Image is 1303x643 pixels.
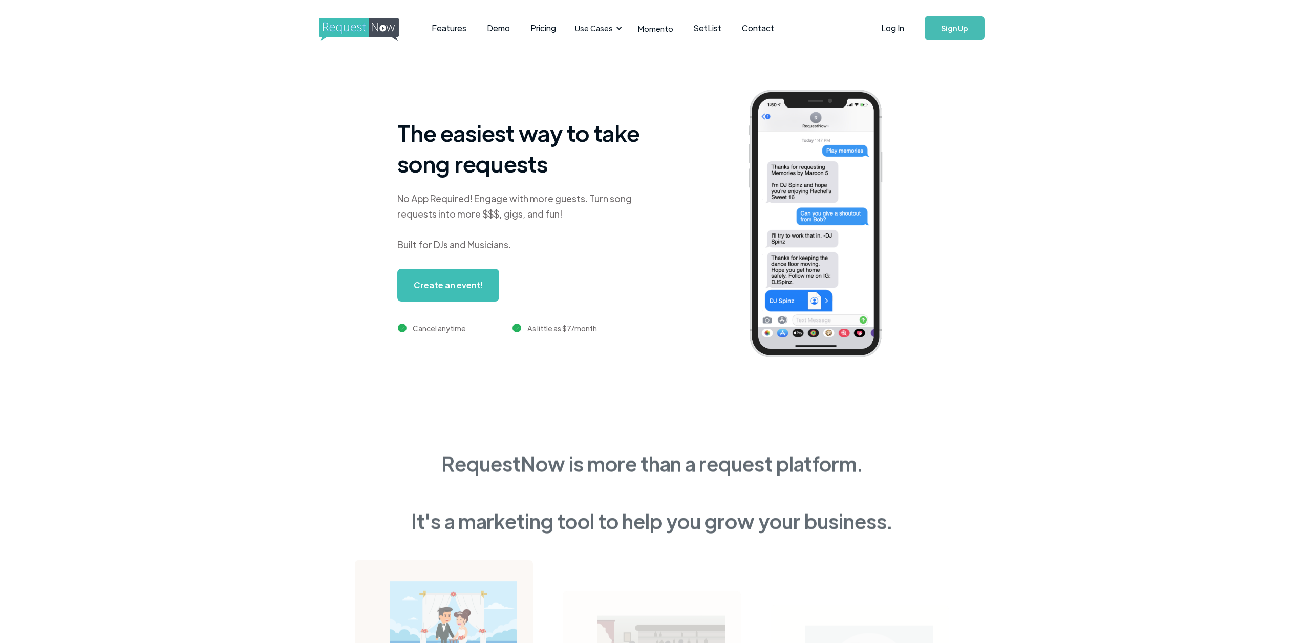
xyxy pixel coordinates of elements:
[575,23,613,34] div: Use Cases
[319,18,418,41] img: requestnow logo
[925,16,985,40] a: Sign Up
[737,83,910,368] img: iphone screenshot
[628,13,683,44] a: Momento
[421,12,477,44] a: Features
[527,322,597,334] div: As little as $7/month
[397,191,653,252] div: No App Required! Engage with more guests. Turn song requests into more $$$, gigs, and fun! Built ...
[520,12,566,44] a: Pricing
[398,324,407,332] img: green checkmark
[569,12,625,44] div: Use Cases
[397,269,499,302] a: Create an event!
[411,449,892,535] div: RequestNow is more than a request platform. It's a marketing tool to help you grow your business.
[886,316,996,347] img: venmo screenshot
[732,12,784,44] a: Contact
[871,10,914,46] a: Log In
[477,12,520,44] a: Demo
[512,324,521,332] img: green checkmark
[413,322,466,334] div: Cancel anytime
[319,18,396,38] a: home
[886,348,996,379] img: contact card example
[683,12,732,44] a: SetList
[397,117,653,179] h1: The easiest way to take song requests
